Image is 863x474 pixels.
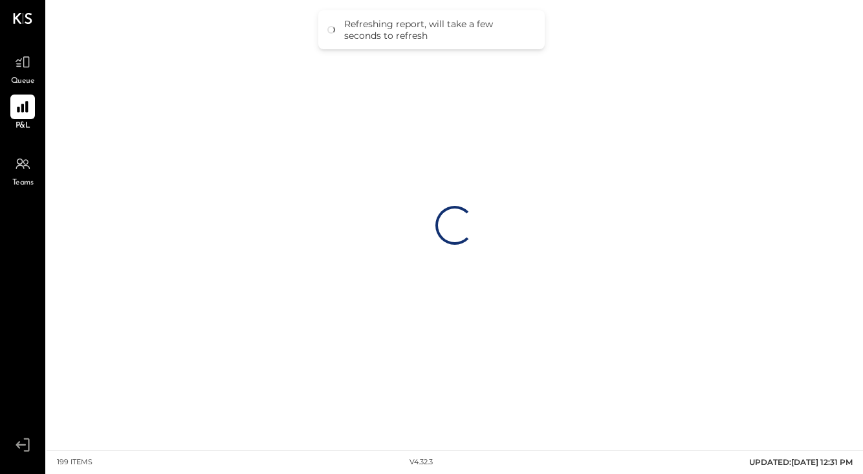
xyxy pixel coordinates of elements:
a: P&L [1,95,45,132]
div: 199 items [57,457,93,468]
span: Queue [11,76,35,87]
span: P&L [16,120,30,132]
span: Teams [12,177,34,189]
div: Refreshing report, will take a few seconds to refresh [344,18,532,41]
span: UPDATED: [DATE] 12:31 PM [749,457,853,467]
a: Teams [1,152,45,189]
a: Queue [1,50,45,87]
div: v 4.32.3 [410,457,433,468]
